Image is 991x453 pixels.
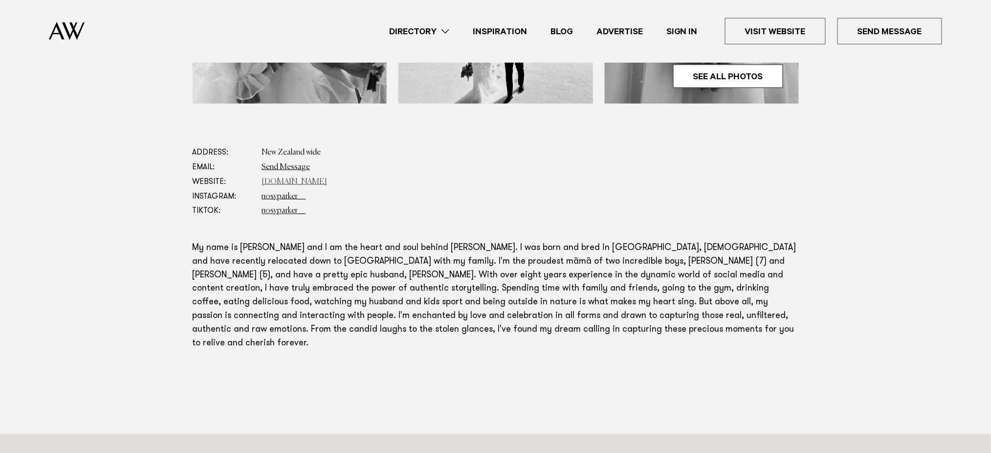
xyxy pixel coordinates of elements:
a: Blog [539,25,585,38]
dt: Email: [193,160,254,175]
dt: Website: [193,175,254,189]
dt: Instagram: [193,189,254,204]
dt: TikTok: [193,204,254,219]
a: [DOMAIN_NAME] [262,178,328,186]
img: Auckland Weddings Logo [49,22,85,40]
a: Send Message [837,18,942,45]
a: Directory [377,25,461,38]
dt: Address: [193,145,254,160]
a: nosyparker__ [262,207,306,215]
a: Visit Website [725,18,826,45]
a: Send Message [262,163,310,171]
a: See All Photos [673,65,783,88]
a: Advertise [585,25,655,38]
a: Sign In [655,25,709,38]
dd: New Zealand wide [262,145,799,160]
a: nosyparker__ [262,193,306,201]
p: My name is [PERSON_NAME] and I am the heart and soul behind [PERSON_NAME]. I was born and bred in... [193,242,799,351]
a: Inspiration [461,25,539,38]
